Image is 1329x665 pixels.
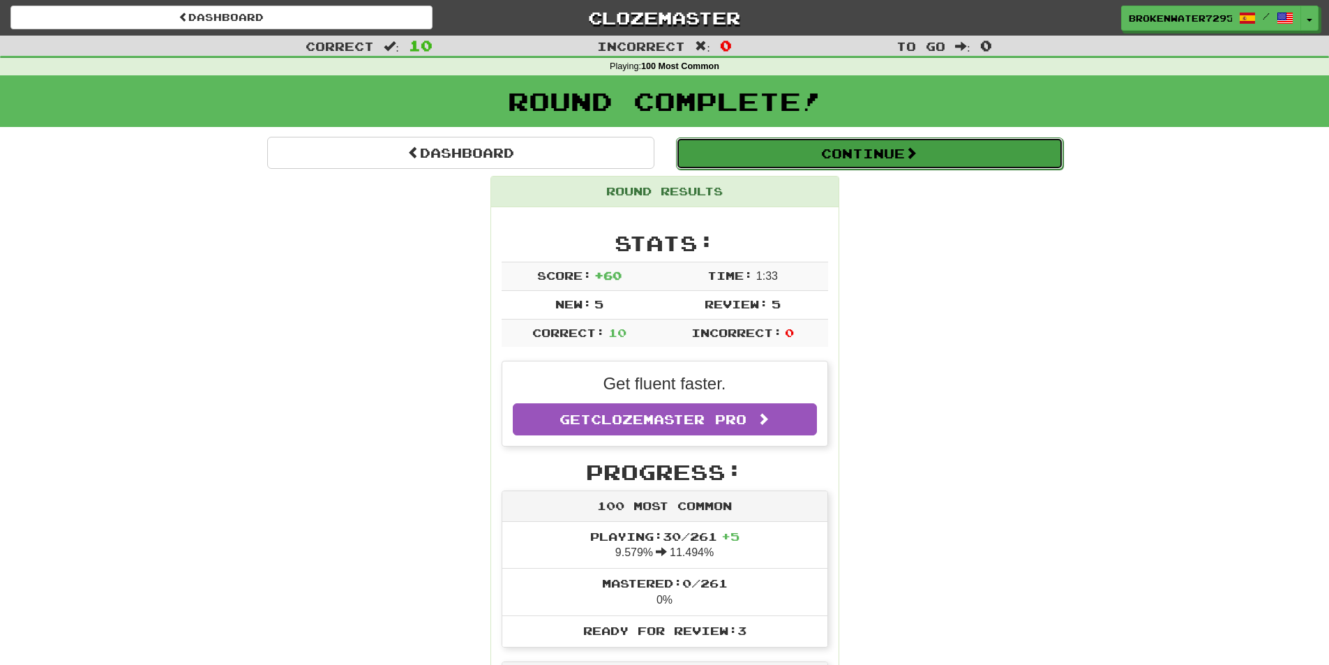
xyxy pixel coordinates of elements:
a: Dashboard [10,6,433,29]
a: GetClozemaster Pro [513,403,817,435]
h1: Round Complete! [5,87,1324,115]
span: Incorrect: [691,326,782,339]
a: Dashboard [267,137,654,169]
span: 1 : 33 [756,270,778,282]
span: Time: [707,269,753,282]
li: 0% [502,568,827,616]
li: 9.579% 11.494% [502,522,827,569]
span: Score: [537,269,592,282]
span: Incorrect [597,39,685,53]
span: 0 [980,37,992,54]
span: + 60 [594,269,622,282]
a: Clozemaster [453,6,876,30]
span: Correct [306,39,374,53]
span: Correct: [532,326,605,339]
span: 5 [594,297,603,311]
span: 0 [720,37,732,54]
div: 100 Most Common [502,491,827,522]
span: + 5 [721,530,739,543]
span: Playing: 30 / 261 [590,530,739,543]
span: 10 [409,37,433,54]
span: : [384,40,399,52]
span: / [1263,11,1270,21]
span: BrokenWater7295 [1129,12,1232,24]
span: To go [896,39,945,53]
span: Clozemaster Pro [591,412,746,427]
span: Review: [705,297,768,311]
span: : [955,40,970,52]
h2: Progress: [502,461,828,484]
span: 10 [608,326,626,339]
span: 0 [785,326,794,339]
a: BrokenWater7295 / [1121,6,1301,31]
div: Round Results [491,177,839,207]
span: Ready for Review: 3 [583,624,746,637]
span: Mastered: 0 / 261 [602,576,728,590]
strong: 100 Most Common [641,61,719,71]
p: Get fluent faster. [513,372,817,396]
button: Continue [676,137,1063,170]
span: 5 [772,297,781,311]
span: New: [555,297,592,311]
span: : [695,40,710,52]
h2: Stats: [502,232,828,255]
